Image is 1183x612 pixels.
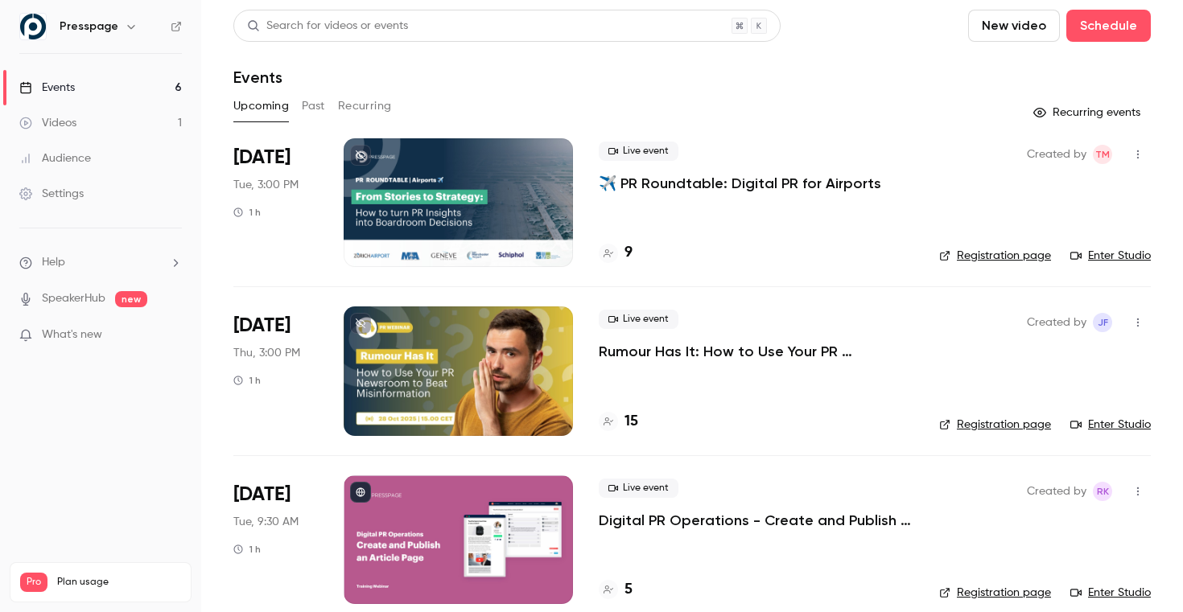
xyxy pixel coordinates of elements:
[1097,482,1109,501] span: RK
[1095,145,1110,164] span: TM
[939,248,1051,264] a: Registration page
[599,174,881,193] a: ✈️ PR Roundtable: Digital PR for Airports
[233,514,299,530] span: Tue, 9:30 AM
[302,93,325,119] button: Past
[968,10,1060,42] button: New video
[939,585,1051,601] a: Registration page
[1066,10,1151,42] button: Schedule
[599,579,633,601] a: 5
[233,177,299,193] span: Tue, 3:00 PM
[1093,313,1112,332] span: Jesse Finn-Brown
[20,573,47,592] span: Pro
[1098,313,1108,332] span: JF
[20,14,46,39] img: Presspage
[233,475,318,604] div: Nov 4 Tue, 9:30 AM (Europe/Amsterdam)
[1027,313,1086,332] span: Created by
[233,543,261,556] div: 1 h
[233,145,291,170] span: [DATE]
[233,313,291,339] span: [DATE]
[1026,100,1151,125] button: Recurring events
[19,150,91,166] div: Audience
[1070,585,1151,601] a: Enter Studio
[233,138,318,267] div: Oct 21 Tue, 3:00 PM (Europe/Amsterdam)
[163,328,182,343] iframe: Noticeable Trigger
[599,142,678,161] span: Live event
[599,310,678,329] span: Live event
[233,306,318,435] div: Oct 30 Thu, 3:00 PM (Europe/Amsterdam)
[599,411,638,433] a: 15
[599,342,913,361] a: Rumour Has It: How to Use Your PR Newsroom to Beat Misinformation
[19,115,76,131] div: Videos
[19,186,84,202] div: Settings
[233,482,291,507] span: [DATE]
[599,511,913,530] a: Digital PR Operations - Create and Publish an Article Page
[42,254,65,271] span: Help
[1027,145,1086,164] span: Created by
[1093,482,1112,501] span: Robin Kleine
[233,93,289,119] button: Upcoming
[57,576,181,589] span: Plan usage
[247,18,408,35] div: Search for videos or events
[1070,417,1151,433] a: Enter Studio
[19,254,182,271] li: help-dropdown-opener
[599,479,678,498] span: Live event
[624,411,638,433] h4: 15
[115,291,147,307] span: new
[1070,248,1151,264] a: Enter Studio
[599,242,633,264] a: 9
[1027,482,1086,501] span: Created by
[19,80,75,96] div: Events
[42,327,102,343] span: What's new
[624,242,633,264] h4: 9
[233,206,261,219] div: 1 h
[233,345,300,361] span: Thu, 3:00 PM
[1093,145,1112,164] span: Teis Meijer
[42,290,105,307] a: SpeakerHub
[624,579,633,601] h4: 5
[338,93,392,119] button: Recurring
[939,417,1051,433] a: Registration page
[233,374,261,387] div: 1 h
[233,68,282,87] h1: Events
[60,18,118,35] h6: Presspage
